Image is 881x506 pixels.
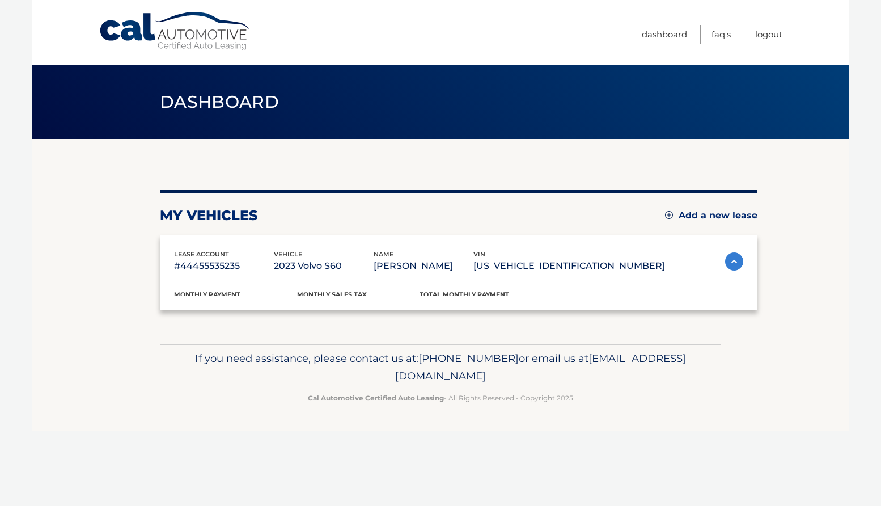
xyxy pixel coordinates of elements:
[308,394,444,402] strong: Cal Automotive Certified Auto Leasing
[297,290,367,298] span: Monthly sales Tax
[99,11,252,52] a: Cal Automotive
[725,252,743,271] img: accordion-active.svg
[174,258,274,274] p: #44455535235
[160,91,279,112] span: Dashboard
[374,250,393,258] span: name
[755,25,782,44] a: Logout
[665,210,757,221] a: Add a new lease
[160,207,258,224] h2: my vehicles
[174,290,240,298] span: Monthly Payment
[642,25,687,44] a: Dashboard
[274,258,374,274] p: 2023 Volvo S60
[174,250,229,258] span: lease account
[711,25,731,44] a: FAQ's
[274,250,302,258] span: vehicle
[167,392,714,404] p: - All Rights Reserved - Copyright 2025
[374,258,473,274] p: [PERSON_NAME]
[473,250,485,258] span: vin
[420,290,509,298] span: Total Monthly Payment
[473,258,665,274] p: [US_VEHICLE_IDENTIFICATION_NUMBER]
[665,211,673,219] img: add.svg
[167,349,714,386] p: If you need assistance, please contact us at: or email us at
[418,352,519,365] span: [PHONE_NUMBER]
